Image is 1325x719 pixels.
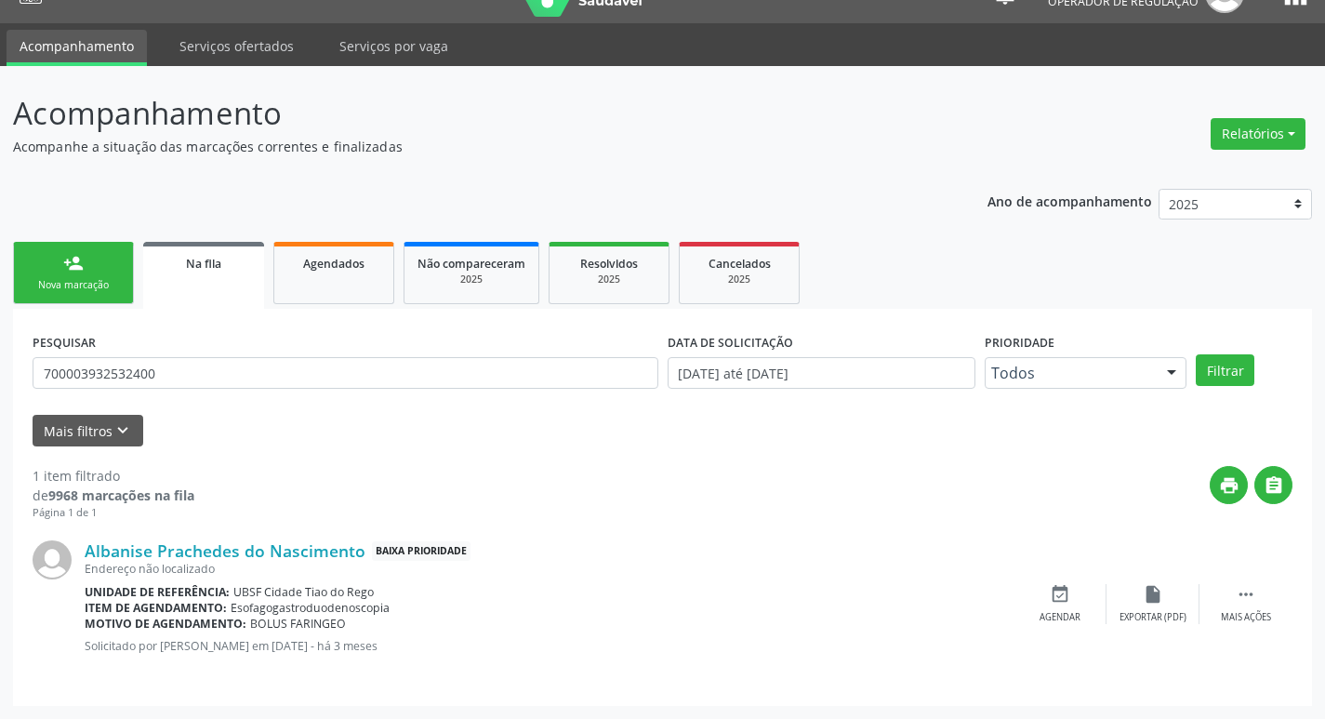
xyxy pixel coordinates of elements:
[1210,466,1248,504] button: print
[1040,611,1080,624] div: Agendar
[13,137,922,156] p: Acompanhe a situação das marcações correntes e finalizadas
[1196,354,1254,386] button: Filtrar
[85,638,1014,654] p: Solicitado por [PERSON_NAME] em [DATE] - há 3 meses
[417,256,525,272] span: Não compareceram
[991,364,1149,382] span: Todos
[1221,611,1271,624] div: Mais ações
[166,30,307,62] a: Serviços ofertados
[186,256,221,272] span: Na fila
[33,357,658,389] input: Nome, CNS
[709,256,771,272] span: Cancelados
[987,189,1152,212] p: Ano de acompanhamento
[33,466,194,486] div: 1 item filtrado
[1219,475,1239,496] i: print
[668,328,793,357] label: DATA DE SOLICITAÇÃO
[1120,611,1186,624] div: Exportar (PDF)
[48,486,194,504] strong: 9968 marcações na fila
[33,505,194,521] div: Página 1 de 1
[85,600,227,616] b: Item de agendamento:
[231,600,390,616] span: Esofagogastroduodenoscopia
[668,357,975,389] input: Selecione um intervalo
[985,328,1054,357] label: Prioridade
[1254,466,1292,504] button: 
[7,30,147,66] a: Acompanhamento
[693,273,786,286] div: 2025
[13,90,922,137] p: Acompanhamento
[372,541,470,561] span: Baixa Prioridade
[1236,584,1256,605] i: 
[85,561,1014,577] div: Endereço não localizado
[580,256,638,272] span: Resolvidos
[85,540,365,561] a: Albanise Prachedes do Nascimento
[63,253,84,273] div: person_add
[33,486,194,505] div: de
[563,273,656,286] div: 2025
[85,616,246,632] b: Motivo de agendamento:
[233,584,374,600] span: UBSF Cidade Tiao do Rego
[1050,584,1070,605] i: event_available
[303,256,364,272] span: Agendados
[250,616,346,632] span: BOLUS FARINGEO
[33,328,96,357] label: PESQUISAR
[326,30,461,62] a: Serviços por vaga
[27,278,120,292] div: Nova marcação
[33,540,72,579] img: img
[85,584,230,600] b: Unidade de referência:
[1264,475,1284,496] i: 
[1143,584,1163,605] i: insert_drive_file
[33,415,143,447] button: Mais filtroskeyboard_arrow_down
[113,420,133,441] i: keyboard_arrow_down
[1211,118,1305,150] button: Relatórios
[417,273,525,286] div: 2025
